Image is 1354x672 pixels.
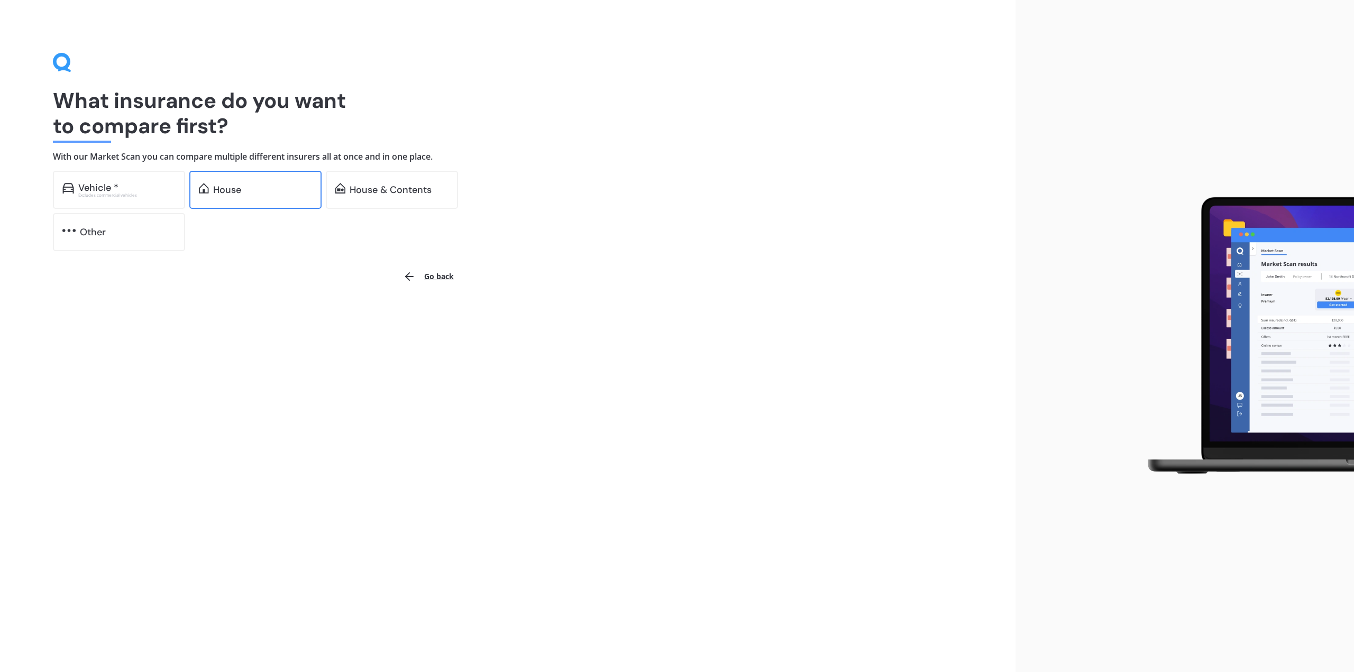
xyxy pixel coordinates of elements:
img: laptop.webp [1132,191,1354,482]
div: House & Contents [350,185,432,195]
img: other.81dba5aafe580aa69f38.svg [62,225,76,236]
div: House [213,185,241,195]
div: Vehicle * [78,182,118,193]
button: Go back [397,264,460,289]
div: Excludes commercial vehicles [78,193,176,197]
h1: What insurance do you want to compare first? [53,88,963,139]
h4: With our Market Scan you can compare multiple different insurers all at once and in one place. [53,151,963,162]
img: home-and-contents.b802091223b8502ef2dd.svg [335,183,345,194]
img: car.f15378c7a67c060ca3f3.svg [62,183,74,194]
img: home.91c183c226a05b4dc763.svg [199,183,209,194]
div: Other [80,227,106,237]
